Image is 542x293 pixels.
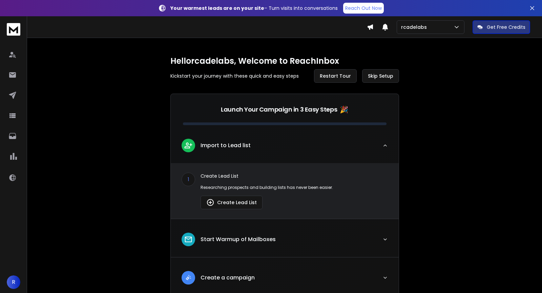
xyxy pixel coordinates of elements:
[201,196,263,209] button: Create Lead List
[201,173,388,179] p: Create Lead List
[345,5,382,12] p: Reach Out Now
[184,235,193,244] img: lead
[7,23,20,36] img: logo
[184,273,193,282] img: lead
[221,105,337,114] p: Launch Your Campaign in 3 Easy Steps
[171,133,399,163] button: leadImport to Lead list
[182,173,195,186] div: 1
[7,275,20,289] button: R
[170,73,299,79] p: Kickstart your journey with these quick and easy steps
[201,141,251,150] p: Import to Lead list
[473,20,530,34] button: Get Free Credits
[368,73,393,79] span: Skip Setup
[362,69,399,83] button: Skip Setup
[487,24,525,31] p: Get Free Credits
[170,56,399,66] h1: Hello rcadelabs , Welcome to ReachInbox
[340,105,348,114] span: 🎉
[201,235,276,243] p: Start Warmup of Mailboxes
[171,163,399,219] div: leadImport to Lead list
[171,227,399,257] button: leadStart Warmup of Mailboxes
[170,5,264,12] strong: Your warmest leads are on your site
[314,69,357,83] button: Restart Tour
[343,3,384,14] a: Reach Out Now
[201,185,388,190] p: Researching prospects and building lists has never been easier.
[184,141,193,150] img: lead
[201,274,255,282] p: Create a campaign
[206,198,214,207] img: lead
[170,5,338,12] p: – Turn visits into conversations
[401,24,430,31] p: rcadelabs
